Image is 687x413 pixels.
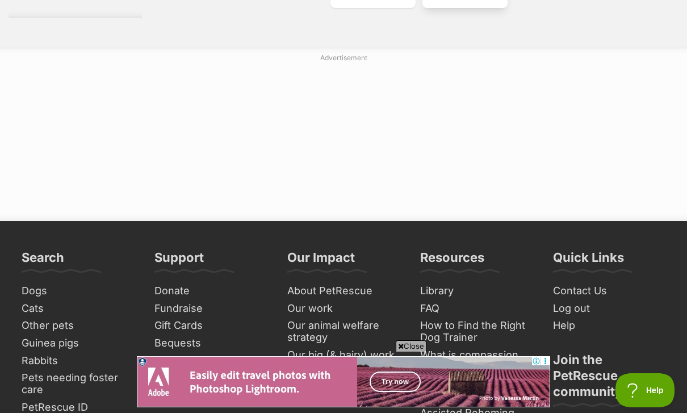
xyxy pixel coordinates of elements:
[283,347,404,376] a: Our big (& hairy) work map
[150,317,271,335] a: Gift Cards
[416,282,537,300] a: Library
[548,317,670,335] a: Help
[17,335,139,352] a: Guinea pigs
[17,352,139,370] a: Rabbits
[17,369,139,398] a: Pets needing foster care
[615,373,676,407] iframe: Help Scout Beacon - Open
[553,352,665,406] h3: Join the PetRescue community
[420,249,484,272] h3: Resources
[553,249,624,272] h3: Quick Links
[17,282,139,300] a: Dogs
[154,249,204,272] h3: Support
[22,249,64,272] h3: Search
[548,282,670,300] a: Contact Us
[17,317,139,335] a: Other pets
[287,249,355,272] h3: Our Impact
[283,317,404,346] a: Our animal welfare strategy
[548,300,670,318] a: Log out
[150,300,271,318] a: Fundraise
[283,282,404,300] a: About PetRescue
[137,356,550,407] iframe: Advertisement
[396,340,426,352] span: Close
[416,347,537,376] a: What is compassion fatigue?
[416,317,537,346] a: How to Find the Right Dog Trainer
[150,282,271,300] a: Donate
[283,300,404,318] a: Our work
[150,335,271,352] a: Bequests
[68,68,619,210] iframe: Advertisement
[17,300,139,318] a: Cats
[416,300,537,318] a: FAQ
